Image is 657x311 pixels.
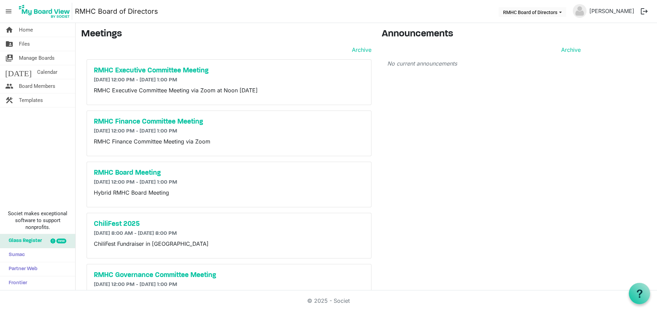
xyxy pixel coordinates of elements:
p: RMHC Finance Committee Meeting via Zoom [94,137,364,146]
span: construction [5,93,13,107]
span: Home [19,23,33,37]
h3: Announcements [382,28,586,40]
a: © 2025 - Societ [307,297,350,304]
span: menu [2,5,15,18]
img: My Board View Logo [17,3,72,20]
a: Archive [558,46,581,54]
img: no-profile-picture.svg [573,4,587,18]
span: Manage Boards [19,51,55,65]
div: new [56,239,66,243]
h6: [DATE] 12:00 PM - [DATE] 1:00 PM [94,128,364,135]
p: ChiliFest Fundraiser in [GEOGRAPHIC_DATA] [94,240,364,248]
h6: [DATE] 12:00 PM - [DATE] 1:00 PM [94,281,364,288]
span: Sumac [5,248,25,262]
h6: [DATE] 8:00 AM - [DATE] 8:00 PM [94,230,364,237]
span: Board Members [19,79,55,93]
span: Templates [19,93,43,107]
h6: [DATE] 12:00 PM - [DATE] 1:00 PM [94,77,364,83]
a: Archive [349,46,371,54]
span: Glass Register [5,234,42,248]
a: [PERSON_NAME] [587,4,637,18]
span: folder_shared [5,37,13,51]
p: Hybrid RMHC Board Meeting [94,188,364,197]
span: Societ makes exceptional software to support nonprofits. [3,210,72,231]
a: RMHC Executive Committee Meeting [94,67,364,75]
a: RMHC Governance Committee Meeting [94,271,364,279]
a: My Board View Logo [17,3,75,20]
a: RMHC Finance Committee Meeting [94,118,364,126]
p: No current announcements [387,59,581,68]
a: RMHC Board Meeting [94,169,364,177]
h3: Meetings [81,28,371,40]
a: ChiliFest 2025 [94,220,364,228]
span: Partner Web [5,262,37,276]
span: home [5,23,13,37]
p: RMHC Executive Committee Meeting via Zoom at Noon [DATE] [94,86,364,94]
span: switch_account [5,51,13,65]
span: Calendar [37,65,57,79]
button: logout [637,4,652,19]
h6: [DATE] 12:00 PM - [DATE] 1:00 PM [94,179,364,186]
button: RMHC Board of Directors dropdownbutton [499,7,566,17]
span: people [5,79,13,93]
span: Frontier [5,276,27,290]
span: [DATE] [5,65,32,79]
a: RMHC Board of Directors [75,4,158,18]
span: Files [19,37,30,51]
